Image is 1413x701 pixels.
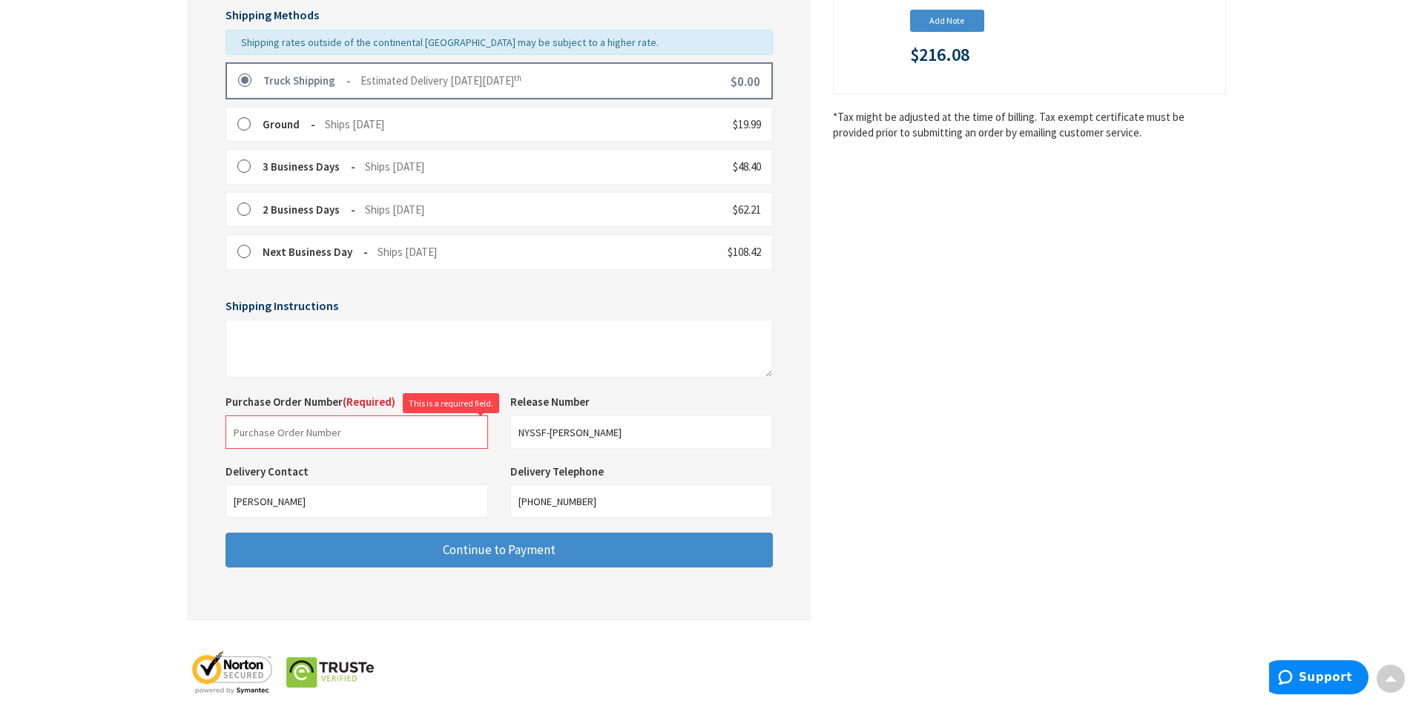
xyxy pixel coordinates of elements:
[514,73,521,83] sup: th
[510,394,590,409] label: Release Number
[510,415,773,449] input: Release Number
[365,159,424,174] span: Ships [DATE]
[443,542,556,558] span: Continue to Payment
[263,203,355,217] strong: 2 Business Days
[833,109,1226,141] : *Tax might be adjusted at the time of billing. Tax exempt certificate must be provided prior to s...
[343,395,395,409] span: (Required)
[263,245,368,259] strong: Next Business Day
[225,394,395,409] label: Purchase Order Number
[188,650,277,694] img: norton-seal.png
[225,464,312,478] label: Delivery Contact
[378,245,437,259] span: Ships [DATE]
[731,73,760,90] span: $0.00
[728,245,761,259] span: $108.42
[263,159,355,174] strong: 3 Business Days
[733,203,761,217] span: $62.21
[360,73,521,88] span: Estimated Delivery [DATE][DATE]
[286,650,375,694] img: truste-seal.png
[910,45,969,65] span: $216.08
[263,117,315,131] strong: Ground
[403,393,499,413] div: This is a required field.
[225,533,773,567] button: Continue to Payment
[225,415,488,449] input: Purchase Order Number
[225,9,773,22] h5: Shipping Methods
[325,117,384,131] span: Ships [DATE]
[263,73,351,88] strong: Truck Shipping
[365,203,424,217] span: Ships [DATE]
[733,117,761,131] span: $19.99
[510,464,607,478] label: Delivery Telephone
[225,298,338,313] span: Shipping Instructions
[733,159,761,174] span: $48.40
[1269,660,1368,697] iframe: Opens a widget where you can find more information
[241,36,659,49] span: Shipping rates outside of the continental [GEOGRAPHIC_DATA] may be subject to a higher rate.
